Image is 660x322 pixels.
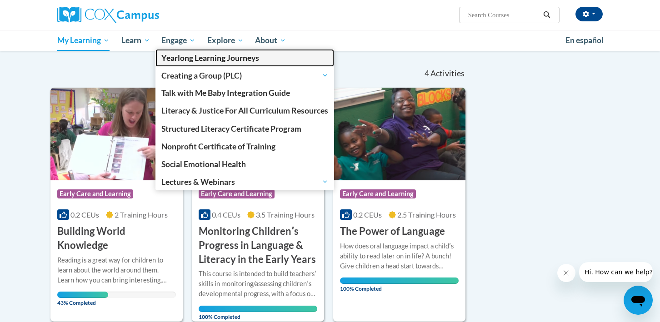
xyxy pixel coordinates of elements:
img: Course Logo [50,88,183,180]
span: En español [565,35,604,45]
div: How does oral language impact a childʹs ability to read later on in life? A bunch! Give children ... [340,241,459,271]
span: Talk with Me Baby Integration Guide [161,88,290,98]
div: This course is intended to build teachersʹ skills in monitoring/assessing childrenʹs developmenta... [199,269,317,299]
span: 2.5 Training Hours [397,210,456,219]
div: Your progress [340,277,459,284]
a: About [250,30,292,51]
button: Search [540,10,554,20]
iframe: Button to launch messaging window [624,286,653,315]
a: Course LogoEarly Care and Learning0.4 CEUs3.5 Training Hours Monitoring Childrenʹs Progress in La... [192,88,324,322]
a: Literacy & Justice For All Curriculum Resources [155,102,334,119]
img: Course Logo [333,88,465,180]
div: Your progress [199,306,317,312]
h3: Building World Knowledge [57,224,176,253]
span: Nonprofit Certificate of Training [161,142,275,151]
a: Learn [115,30,156,51]
span: 100% Completed [340,277,459,292]
span: Creating a Group (PLC) [161,70,328,81]
span: Early Care and Learning [57,189,133,198]
div: Reading is a great way for children to learn about the world around them. Learn how you can bring... [57,255,176,285]
span: Early Care and Learning [199,189,275,198]
span: Social Emotional Health [161,159,246,169]
span: Learn [121,35,150,46]
span: 0.2 CEUs [353,210,382,219]
a: Nonprofit Certificate of Training [155,138,334,155]
span: 100% Completed [199,306,317,320]
h3: Monitoring Childrenʹs Progress in Language & Literacy in the Early Years [199,224,317,266]
span: About [255,35,286,46]
a: Lectures & Webinars [155,173,334,190]
span: My Learning [57,35,110,46]
span: 43% Completed [57,292,108,306]
a: Talk with Me Baby Integration Guide [155,84,334,102]
span: Literacy & Justice For All Curriculum Resources [161,106,328,115]
input: Search Courses [467,10,540,20]
a: Course LogoEarly Care and Learning0.2 CEUs2 Training Hours Building World KnowledgeReading is a g... [50,88,183,322]
span: Early Care and Learning [340,189,416,198]
a: Explore [201,30,250,51]
span: 0.4 CEUs [212,210,240,219]
span: 3.5 Training Hours [256,210,315,219]
a: En español [560,31,610,50]
iframe: Close message [557,264,575,282]
span: Explore [207,35,244,46]
a: Creating a Group (PLC) [155,67,334,84]
a: Course LogoEarly Care and Learning0.2 CEUs2.5 Training Hours The Power of LanguageHow does oral l... [333,88,465,322]
a: Structured Literacy Certificate Program [155,120,334,138]
div: Your progress [57,292,108,298]
a: My Learning [51,30,115,51]
span: Lectures & Webinars [161,176,328,187]
span: Activities [430,69,465,79]
div: Main menu [44,30,616,51]
a: Engage [155,30,201,51]
iframe: Message from company [579,262,653,282]
span: 4 [425,69,429,79]
button: Account Settings [575,7,603,21]
span: 0.2 CEUs [70,210,99,219]
a: Yearlong Learning Journeys [155,49,334,67]
span: Yearlong Learning Journeys [161,53,259,63]
a: Cox Campus [57,7,230,23]
a: Social Emotional Health [155,155,334,173]
span: 2 Training Hours [115,210,168,219]
span: Structured Literacy Certificate Program [161,124,301,134]
h3: The Power of Language [340,224,445,238]
span: Engage [161,35,195,46]
img: Cox Campus [57,7,159,23]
